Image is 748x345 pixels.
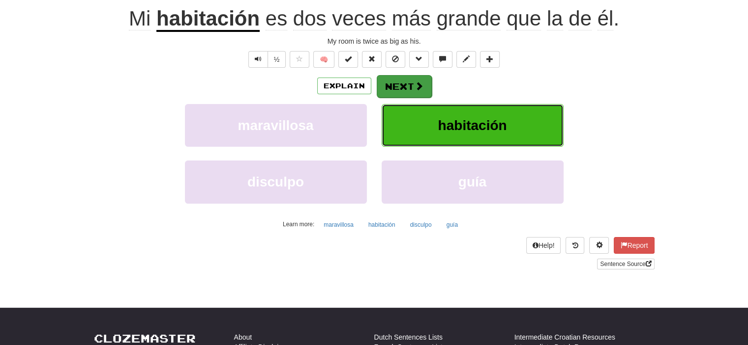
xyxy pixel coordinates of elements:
button: 🧠 [313,51,334,68]
small: Learn more: [283,221,314,228]
div: My room is twice as big as his. [94,36,655,46]
button: guía [382,160,564,203]
span: . [260,7,619,30]
span: veces [332,7,386,30]
button: ½ [268,51,286,68]
button: Grammar (alt+g) [409,51,429,68]
a: Sentence Source [597,259,654,269]
span: más [392,7,431,30]
button: Help! [526,237,561,254]
u: habitación [156,7,260,32]
button: Play sentence audio (ctl+space) [248,51,268,68]
a: Intermediate Croatian Resources [514,332,615,342]
button: Round history (alt+y) [566,237,584,254]
button: habitación [363,217,401,232]
a: Dutch Sentences Lists [374,332,443,342]
button: Favorite sentence (alt+f) [290,51,309,68]
button: habitación [382,104,564,147]
span: disculpo [247,174,304,189]
a: Clozemaster [94,332,196,345]
span: maravillosa [238,118,313,133]
button: maravillosa [318,217,359,232]
button: Next [377,75,432,98]
button: Discuss sentence (alt+u) [433,51,452,68]
button: disculpo [185,160,367,203]
span: que [507,7,541,30]
span: la [547,7,563,30]
span: dos [293,7,327,30]
button: guía [441,217,463,232]
span: guía [458,174,487,189]
span: habitación [438,118,507,133]
span: Mi [129,7,150,30]
button: Reset to 0% Mastered (alt+r) [362,51,382,68]
button: Add to collection (alt+a) [480,51,500,68]
a: About [234,332,252,342]
span: grande [437,7,501,30]
button: Explain [317,78,371,94]
button: Report [614,237,654,254]
span: de [568,7,592,30]
div: Text-to-speech controls [246,51,286,68]
span: él [598,7,614,30]
button: Ignore sentence (alt+i) [386,51,405,68]
button: disculpo [405,217,437,232]
button: Set this sentence to 100% Mastered (alt+m) [338,51,358,68]
button: Edit sentence (alt+d) [456,51,476,68]
button: maravillosa [185,104,367,147]
span: es [266,7,287,30]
